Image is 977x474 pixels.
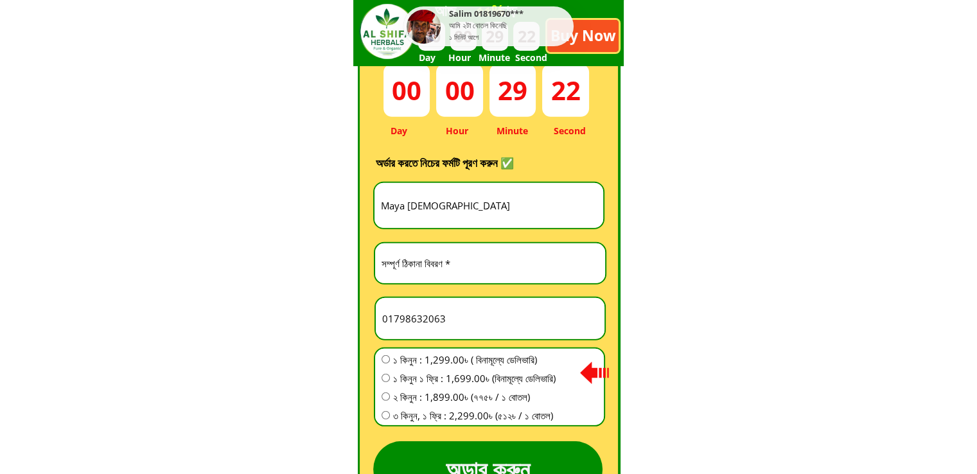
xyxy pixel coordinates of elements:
div: Salim 01819670*** [449,10,570,21]
div: ১ মিনিট আগে [449,31,479,43]
span: ১ কিনুন ১ ফ্রি : 1,699.00৳ (বিনামূল্যে ডেলিভারি) [393,371,556,386]
p: Buy Now [547,20,619,52]
span: ২ কিনুন : 1,899.00৳ (৭৭৫৳ / ১ বোতল) [393,389,556,405]
span: ৩ কিনুন, ১ ফ্রি : 2,299.00৳ (৫১২৳ / ১ বোতল) [393,408,556,423]
div: আমি ২টা বোতল কিনেছি [449,21,570,31]
input: আপনার নাম লিখুন * [378,183,600,229]
h3: Day Hour Minute Second [418,51,595,65]
input: আপনার মোবাইল নাম্বার * [379,298,601,339]
input: সম্পূর্ণ ঠিকানা বিবরণ * [378,243,602,283]
h3: Day Hour Minute Second [391,124,592,138]
span: ১ কিনুন : 1,299.00৳ ( বিনামূল্যে ডেলিভারি) [393,352,556,367]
